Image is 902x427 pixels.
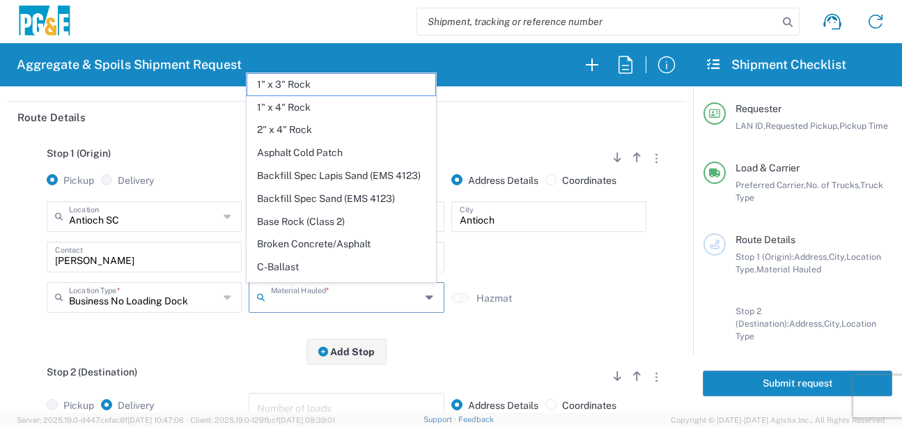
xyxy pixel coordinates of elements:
span: Broken Concrete/Asphalt [247,233,436,255]
span: Load & Carrier [736,162,800,173]
span: Copyright © [DATE]-[DATE] Agistix Inc., All Rights Reserved [671,414,885,426]
span: [DATE] 10:47:06 [127,416,184,424]
span: Stop 2 (Destination): [736,306,789,329]
input: Shipment, tracking or reference number [417,8,778,35]
span: Address, [794,251,829,262]
span: Backfill Spec Lapis Sand (EMS 4123) [247,165,436,187]
span: Requester [736,103,782,114]
span: Stop 1 (Origin): [736,251,794,262]
span: LAN ID, [736,121,765,131]
span: Route Details [736,234,795,245]
label: Address Details [451,174,538,187]
h2: Shipment Checklist [706,56,846,73]
span: Stop 2 (Destination) [47,366,137,378]
h2: Aggregate & Spoils Shipment Request [17,56,242,73]
span: [DATE] 09:39:01 [279,416,335,424]
span: Base Rock (Class 2) [247,211,436,233]
span: Address, [789,318,824,329]
span: Requested Pickup, [765,121,839,131]
span: Backfill Spec Sand (EMS 4123) [247,188,436,210]
label: Coordinates [545,174,616,187]
img: pge [17,6,72,38]
label: Address Details [451,399,538,412]
span: 2" x 4" Rock [247,119,436,141]
span: Server: 2025.19.0-d447cefac8f [17,416,184,424]
button: Add Stop [306,339,387,364]
h2: Route Details [17,111,86,125]
span: No. of Trucks, [806,180,860,190]
a: Feedback [458,415,494,424]
span: City, [824,318,841,329]
span: 1" x 3" Rock [247,74,436,95]
span: Material Hauled [756,264,821,274]
span: Pickup Time [839,121,888,131]
span: Preferred Carrier, [736,180,806,190]
span: Asphalt Cold Patch [247,142,436,164]
button: Submit request [703,371,892,396]
label: Coordinates [545,399,616,412]
span: Stop 1 (Origin) [47,148,111,159]
span: City, [829,251,846,262]
span: Client: 2025.19.0-129fbcf [190,416,335,424]
span: C-Ballast [247,256,436,278]
label: Hazmat [476,292,512,304]
a: Support [423,415,458,424]
span: 1" x 4" Rock [247,97,436,118]
span: Crushed Base Rock (3/4") [247,279,436,301]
